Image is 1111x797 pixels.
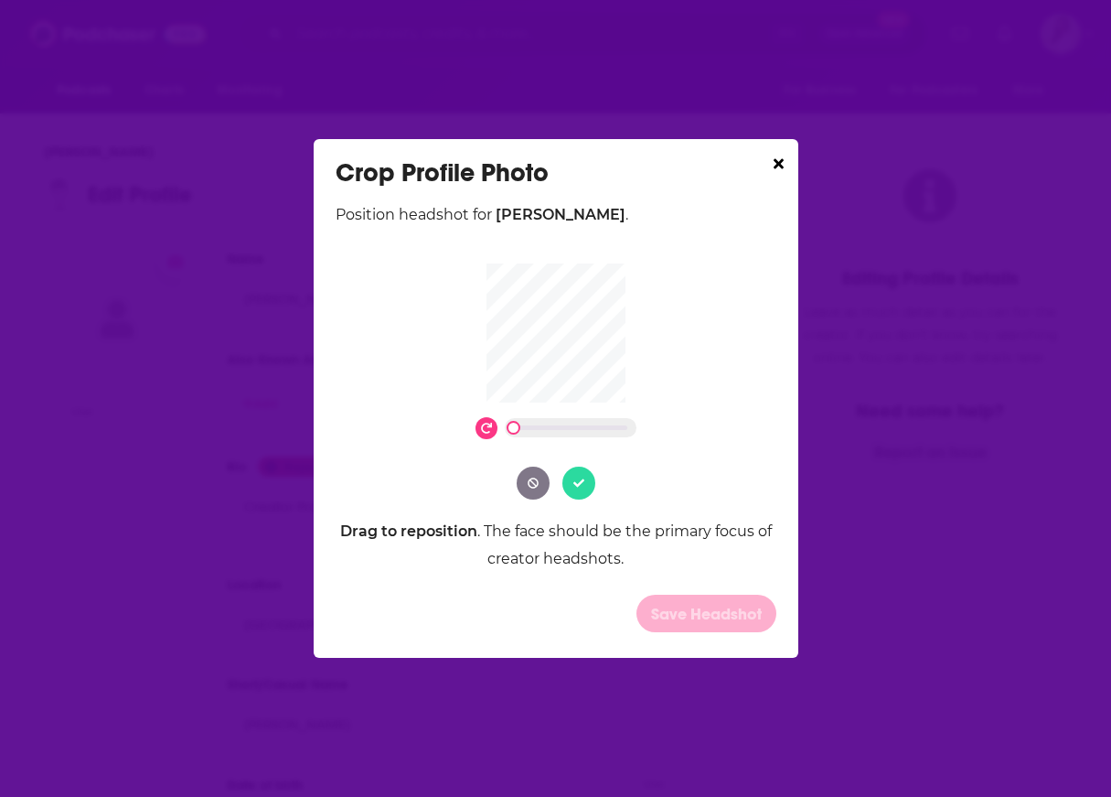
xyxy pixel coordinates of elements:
[496,206,625,223] span: [PERSON_NAME]
[336,157,776,188] div: Crop Profile Photo
[469,206,628,223] span: for .
[636,595,776,632] button: Save Headshot
[336,518,776,573] div: . The face should be the primary focus of creator headshots.
[340,522,477,540] span: Drag to reposition
[336,201,776,229] div: Position headshot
